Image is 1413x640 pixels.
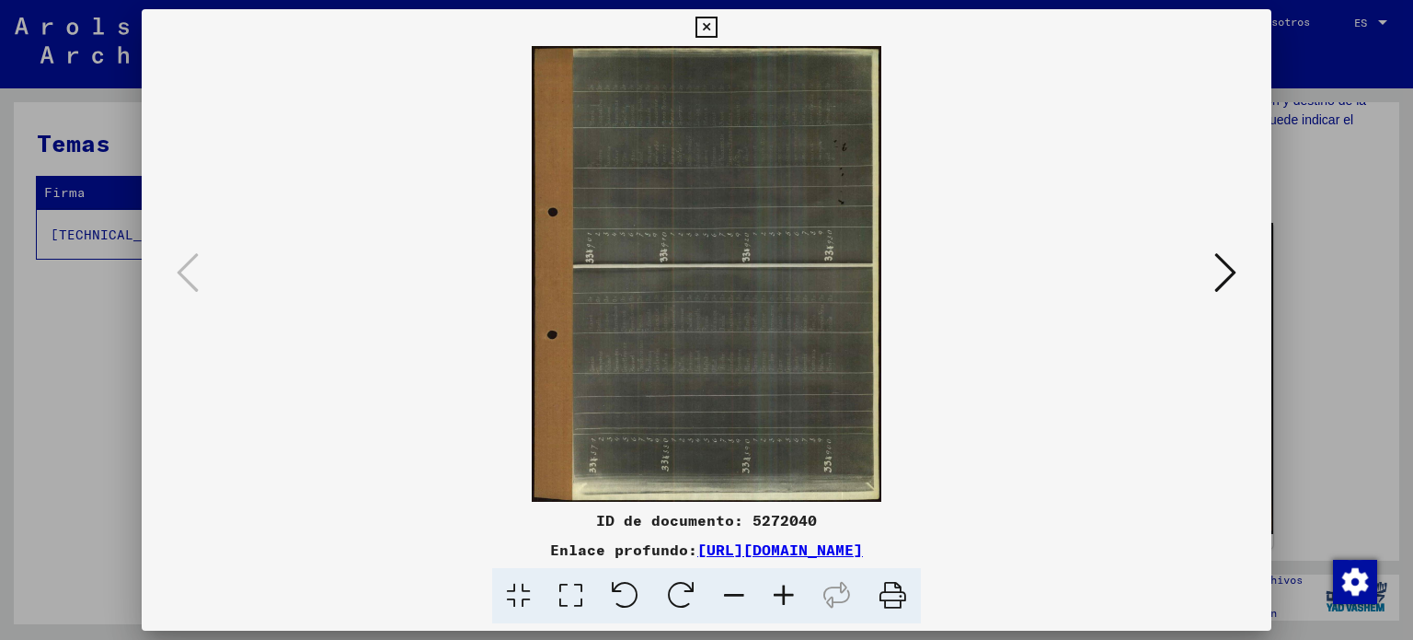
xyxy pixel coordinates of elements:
font: ID de documento: 5272040 [596,511,817,529]
img: Cambiar el consentimiento [1333,560,1377,604]
a: [URL][DOMAIN_NAME] [697,541,863,559]
div: Cambiar el consentimiento [1332,559,1376,603]
img: 001.jpg [204,46,1210,502]
font: Enlace profundo: [550,541,697,559]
